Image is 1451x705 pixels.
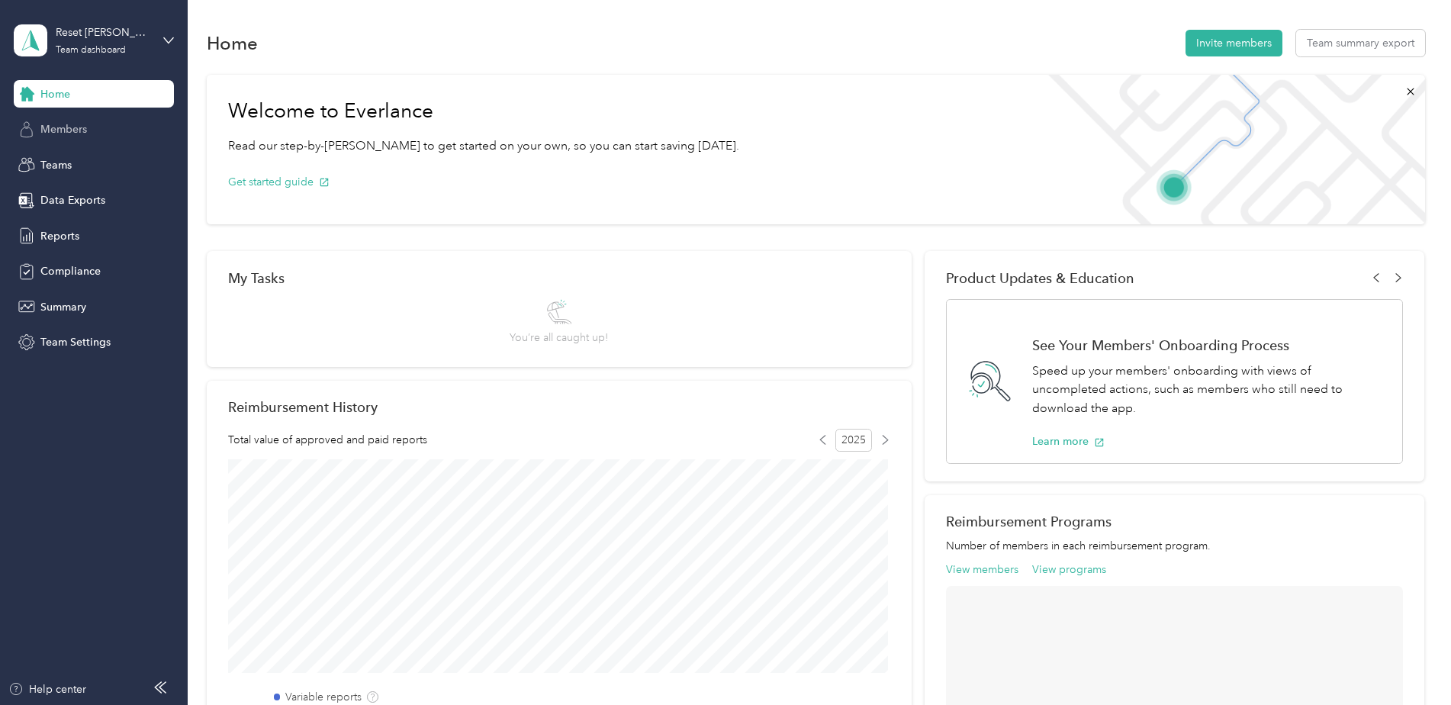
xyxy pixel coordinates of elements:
[946,562,1018,578] button: View members
[946,270,1134,286] span: Product Updates & Education
[1186,30,1282,56] button: Invite members
[228,432,427,448] span: Total value of approved and paid reports
[1296,30,1425,56] button: Team summary export
[56,24,151,40] div: Reset [PERSON_NAME] [PERSON_NAME]
[8,681,86,697] button: Help center
[946,538,1403,554] p: Number of members in each reimbursement program.
[207,35,258,51] h1: Home
[835,429,872,452] span: 2025
[40,121,87,137] span: Members
[40,263,101,279] span: Compliance
[1033,75,1424,224] img: Welcome to everlance
[40,86,70,102] span: Home
[228,399,378,415] h2: Reimbursement History
[1032,362,1386,418] p: Speed up your members' onboarding with views of uncompleted actions, such as members who still ne...
[228,137,739,156] p: Read our step-by-[PERSON_NAME] to get started on your own, so you can start saving [DATE].
[40,228,79,244] span: Reports
[1366,620,1451,705] iframe: Everlance-gr Chat Button Frame
[228,99,739,124] h1: Welcome to Everlance
[510,330,608,346] span: You’re all caught up!
[1032,337,1386,353] h1: See Your Members' Onboarding Process
[946,513,1403,530] h2: Reimbursement Programs
[228,270,890,286] div: My Tasks
[1032,562,1106,578] button: View programs
[56,46,126,55] div: Team dashboard
[285,689,362,705] label: Variable reports
[40,334,111,350] span: Team Settings
[40,299,86,315] span: Summary
[40,192,105,208] span: Data Exports
[228,174,330,190] button: Get started guide
[1032,433,1105,449] button: Learn more
[40,157,72,173] span: Teams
